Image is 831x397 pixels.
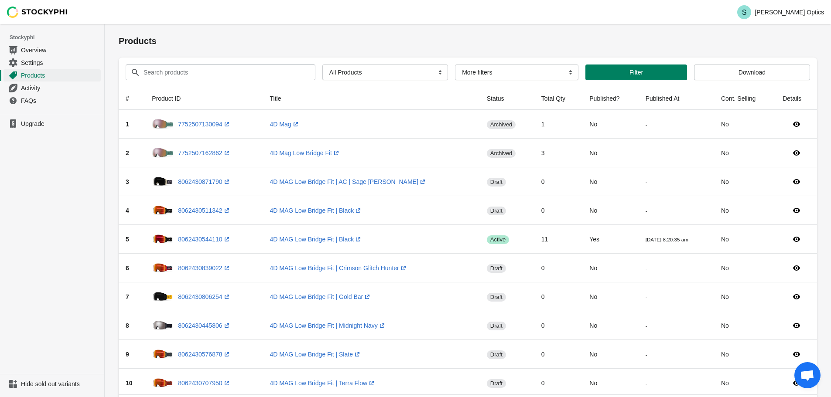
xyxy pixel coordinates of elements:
td: No [582,167,638,196]
a: 4D MAG Low Bridge Fit | Black(opens a new window) [270,207,363,214]
th: Product ID [145,87,263,110]
img: M0071900ER5T_P00.jpg [152,315,174,336]
span: draft [487,322,506,330]
span: draft [487,293,506,302]
td: No [714,167,776,196]
img: M0073200IVM5_P00.jpg [152,113,174,135]
span: draft [487,379,506,388]
a: 4D Mag Low Bridge Fit(opens a new window) [270,149,341,156]
span: 1 [126,121,129,128]
span: archived [487,149,516,158]
td: No [714,225,776,254]
td: No [714,110,776,139]
a: Hide sold out variants [3,378,101,390]
td: 0 [534,254,583,282]
img: M0071900JXMP_P00.jpg [152,200,174,221]
th: Status [480,87,534,110]
span: 10 [126,380,133,387]
span: active [487,235,509,244]
td: No [714,340,776,369]
a: FAQs [3,94,101,107]
span: Avatar with initials S [737,5,751,19]
a: 4D MAG Low Bridge Fit | Slate(opens a new window) [270,351,362,358]
span: draft [487,264,506,273]
a: Activity [3,81,101,94]
span: 6 [126,265,129,271]
td: No [714,139,776,167]
a: 4D MAG Low Bridge Fit | AC | Sage [PERSON_NAME](opens a new window) [270,178,427,185]
td: Yes [582,225,638,254]
h1: Products [119,35,817,47]
a: 8062430544110(opens a new window) [178,236,231,243]
small: - [646,352,647,357]
a: Open chat [794,362,821,388]
th: # [119,87,145,110]
td: 3 [534,139,583,167]
button: Download [694,64,810,80]
td: No [714,282,776,311]
td: No [582,110,638,139]
span: 8 [126,322,129,329]
a: 8062430806254(opens a new window) [178,293,231,300]
p: [PERSON_NAME] Optics [755,9,824,16]
td: No [582,340,638,369]
th: Title [263,87,480,110]
td: 0 [534,196,583,225]
th: Published? [582,87,638,110]
a: 8062430576878(opens a new window) [178,351,231,358]
a: 8062430445806(opens a new window) [178,322,231,329]
span: 9 [126,351,129,358]
a: 8062430511342(opens a new window) [178,207,231,214]
a: 7752507130094(opens a new window) [178,121,231,128]
a: 4D MAG Low Bridge Fit | Gold Bar(opens a new window) [270,293,372,300]
a: 4D MAG Low Bridge Fit | Terra Flow(opens a new window) [270,380,376,387]
td: 0 [534,340,583,369]
span: Upgrade [21,119,99,128]
span: Settings [21,58,99,67]
img: M00719011IMP_P00.jpg [152,372,174,394]
small: - [646,294,647,300]
a: Overview [3,44,101,56]
a: 4D MAG Low Bridge Fit | Crimson Glitch Hunter(opens a new window) [270,265,408,271]
a: Products [3,69,101,81]
span: 2 [126,149,129,156]
td: No [582,139,638,167]
td: 1 [534,110,583,139]
img: Stockyphi [7,7,68,18]
input: Search products [143,64,300,80]
small: - [646,323,647,329]
span: Overview [21,46,99,54]
td: No [582,311,638,340]
span: 4 [126,207,129,214]
text: S [742,9,747,16]
td: 0 [534,282,583,311]
img: M0073200IVM5_P00_c2128c9b-3b19-4a8e-b090-b9ca25c18c72.jpg [152,142,174,164]
small: - [646,122,647,127]
small: - [646,150,647,156]
span: Hide sold out variants [21,380,99,388]
img: M00719012N4Y_P00.jpg [152,171,174,193]
a: 8062430839022(opens a new window) [178,265,231,271]
span: 3 [126,178,129,185]
a: 4D MAG Low Bridge Fit | Black(opens a new window) [270,236,363,243]
span: Filter [629,69,643,76]
a: 4D MAG Low Bridge Fit | Midnight Navy(opens a new window) [270,322,386,329]
button: Filter [585,64,687,80]
span: Activity [21,84,99,92]
th: Details [776,87,817,110]
a: 4D Mag(opens a new window) [270,121,300,128]
a: 7752507162862(opens a new window) [178,149,231,156]
a: 8062430707950(opens a new window) [178,380,231,387]
img: M00719011J4Y_P00.jpg [152,286,174,308]
small: - [646,265,647,271]
a: Settings [3,56,101,69]
button: Avatar with initials S[PERSON_NAME] Optics [734,3,828,21]
td: No [714,311,776,340]
small: - [646,179,647,185]
td: 0 [534,167,583,196]
span: Stockyphi [10,33,104,42]
th: Total Qty [534,87,583,110]
img: M0071900JXOQ_P00.jpg [152,228,174,250]
td: 0 [534,311,583,340]
span: 5 [126,236,129,243]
